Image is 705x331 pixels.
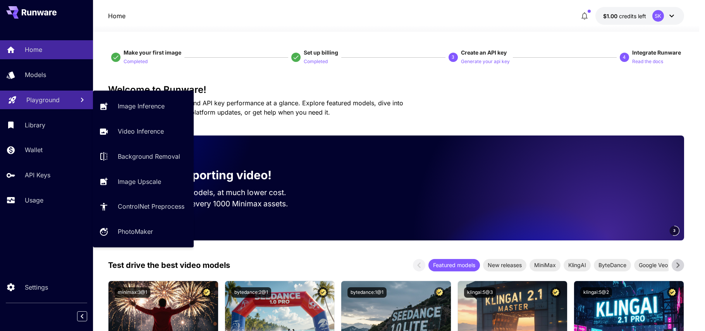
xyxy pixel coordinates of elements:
p: Settings [25,283,48,292]
button: klingai:5@2 [580,287,612,298]
div: $1.00 [603,12,646,20]
a: Video Inference [93,122,194,141]
span: Set up billing [304,49,338,56]
a: Image Inference [93,97,194,116]
nav: breadcrumb [108,11,126,21]
a: Background Removal [93,147,194,166]
span: Featured models [428,261,480,269]
p: Background Removal [118,152,180,161]
button: Certified Model – Vetted for best performance and includes a commercial license. [318,287,328,298]
p: Generate your api key [461,58,510,65]
button: Certified Model – Vetted for best performance and includes a commercial license. [550,287,561,298]
p: Video Inference [118,127,164,136]
span: Create an API key [461,49,507,56]
a: ControlNet Preprocess [93,197,194,216]
p: 4 [623,54,626,61]
a: PhotoMaker [93,222,194,241]
button: klingai:5@3 [464,287,496,298]
button: Certified Model – Vetted for best performance and includes a commercial license. [201,287,212,298]
span: MiniMax [530,261,561,269]
p: Test drive the best video models [108,259,230,271]
div: Collapse sidebar [83,309,93,323]
a: Image Upscale [93,172,194,191]
button: Certified Model – Vetted for best performance and includes a commercial license. [434,287,445,298]
span: New releases [483,261,526,269]
button: Collapse sidebar [77,311,87,321]
p: 3 [452,54,454,61]
button: minimax:3@1 [115,287,150,298]
span: KlingAI [564,261,591,269]
p: API Keys [25,170,50,180]
p: Image Upscale [118,177,161,186]
button: bytedance:2@1 [231,287,271,298]
p: ControlNet Preprocess [118,202,184,211]
p: Image Inference [118,101,165,111]
span: 3 [673,228,676,233]
span: credits left [619,13,646,19]
span: Check out your usage stats and API key performance at a glance. Explore featured models, dive int... [108,99,403,116]
p: Read the docs [632,58,663,65]
p: Playground [26,95,60,105]
button: Certified Model – Vetted for best performance and includes a commercial license. [667,287,677,298]
button: $1.00 [595,7,684,25]
button: bytedance:1@1 [347,287,387,298]
span: Make your first image [124,49,181,56]
span: Google Veo [634,261,672,269]
p: Models [25,70,46,79]
p: Home [108,11,126,21]
h3: Welcome to Runware! [108,84,684,95]
span: $1.00 [603,13,619,19]
span: ByteDance [594,261,631,269]
p: PhotoMaker [118,227,153,236]
p: Usage [25,196,43,205]
p: Library [25,120,45,130]
p: Home [25,45,42,54]
p: Save up to $350 for every 1000 Minimax assets. [120,198,301,209]
p: Wallet [25,145,43,154]
div: SK [652,10,664,22]
p: Completed [304,58,328,65]
p: Now supporting video! [142,166,272,184]
span: Integrate Runware [632,49,681,56]
p: Completed [124,58,148,65]
p: Run the best video models, at much lower cost. [120,187,301,198]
